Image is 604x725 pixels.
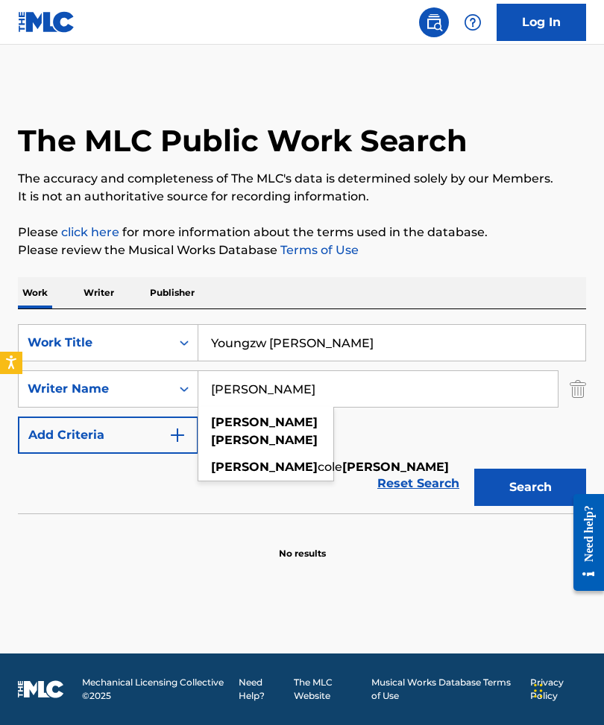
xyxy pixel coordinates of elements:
[371,676,521,703] a: Musical Works Database Terms of Use
[18,241,586,259] p: Please review the Musical Works Database
[18,417,198,454] button: Add Criteria
[18,188,586,206] p: It is not an authoritative source for recording information.
[28,334,162,352] div: Work Title
[18,324,586,513] form: Search Form
[279,529,326,560] p: No results
[370,467,467,500] a: Reset Search
[145,277,199,308] p: Publisher
[18,170,586,188] p: The accuracy and completeness of The MLC's data is determined solely by our Members.
[61,225,119,239] a: click here
[211,433,318,447] strong: [PERSON_NAME]
[239,676,285,703] a: Need Help?
[570,370,586,408] img: Delete Criterion
[294,676,362,703] a: The MLC Website
[79,277,119,308] p: Writer
[169,426,186,444] img: 9d2ae6d4665cec9f34b9.svg
[18,224,586,241] p: Please for more information about the terms used in the database.
[211,460,318,474] strong: [PERSON_NAME]
[28,380,162,398] div: Writer Name
[529,653,604,725] iframe: Chat Widget
[425,13,443,31] img: search
[474,469,586,506] button: Search
[82,676,230,703] span: Mechanical Licensing Collective © 2025
[458,7,488,37] div: Help
[562,481,604,604] iframe: Resource Center
[342,460,449,474] strong: [PERSON_NAME]
[211,415,318,429] strong: [PERSON_NAME]
[497,4,586,41] a: Log In
[18,277,52,308] p: Work
[18,122,468,159] h1: The MLC Public Work Search
[419,7,449,37] a: Public Search
[534,668,543,713] div: Drag
[464,13,482,31] img: help
[18,680,64,698] img: logo
[18,11,75,33] img: MLC Logo
[277,243,359,257] a: Terms of Use
[318,460,342,474] span: cole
